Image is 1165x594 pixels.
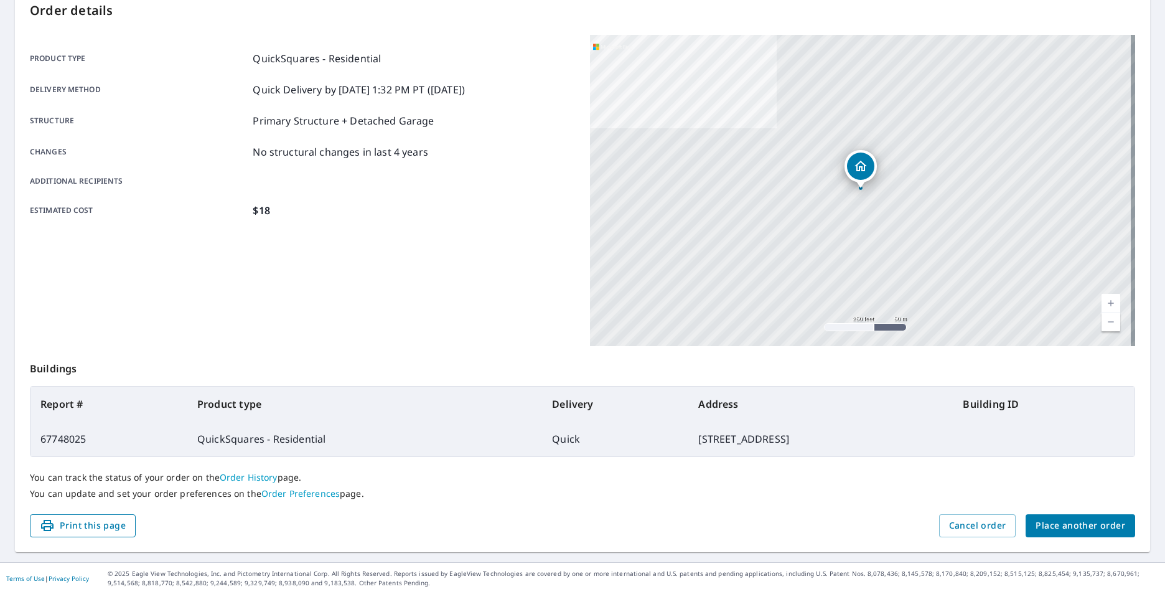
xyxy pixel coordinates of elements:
[542,422,688,456] td: Quick
[253,82,465,97] p: Quick Delivery by [DATE] 1:32 PM PT ([DATE])
[261,488,340,499] a: Order Preferences
[253,51,381,66] p: QuickSquares - Residential
[1102,294,1120,313] a: Current Level 17, Zoom In
[220,471,278,483] a: Order History
[30,82,248,97] p: Delivery method
[30,51,248,66] p: Product type
[1026,514,1135,537] button: Place another order
[1102,313,1120,331] a: Current Level 17, Zoom Out
[939,514,1016,537] button: Cancel order
[49,574,89,583] a: Privacy Policy
[30,1,1135,20] p: Order details
[30,346,1135,386] p: Buildings
[30,113,248,128] p: Structure
[187,422,542,456] td: QuickSquares - Residential
[30,144,248,159] p: Changes
[30,422,187,456] td: 67748025
[30,176,248,187] p: Additional recipients
[253,144,428,159] p: No structural changes in last 4 years
[30,203,248,218] p: Estimated cost
[253,203,269,218] p: $18
[845,150,877,189] div: Dropped pin, building 1, Residential property, 606 Monroe St Madisonville, TN 37354
[688,422,953,456] td: [STREET_ADDRESS]
[40,518,126,534] span: Print this page
[30,488,1135,499] p: You can update and set your order preferences on the page.
[6,574,45,583] a: Terms of Use
[30,514,136,537] button: Print this page
[30,472,1135,483] p: You can track the status of your order on the page.
[6,575,89,582] p: |
[688,387,953,422] th: Address
[542,387,688,422] th: Delivery
[949,518,1006,534] span: Cancel order
[108,569,1159,588] p: © 2025 Eagle View Technologies, Inc. and Pictometry International Corp. All Rights Reserved. Repo...
[30,387,187,422] th: Report #
[1036,518,1125,534] span: Place another order
[187,387,542,422] th: Product type
[953,387,1135,422] th: Building ID
[253,113,434,128] p: Primary Structure + Detached Garage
